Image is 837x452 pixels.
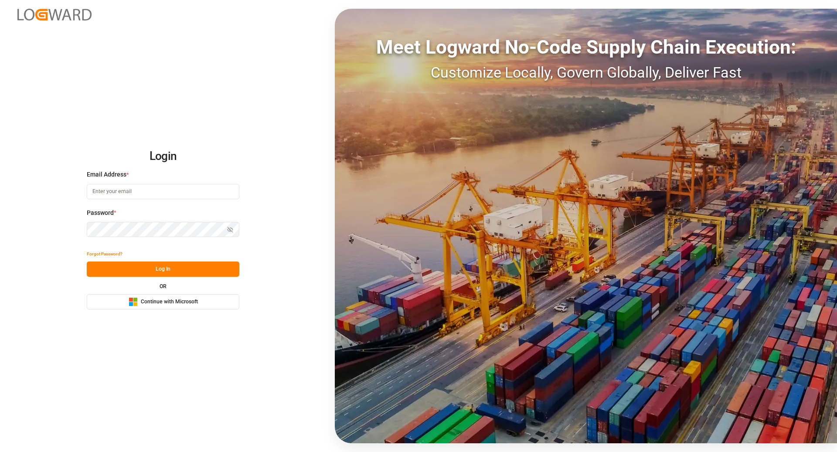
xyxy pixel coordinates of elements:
span: Email Address [87,170,126,179]
input: Enter your email [87,184,239,199]
img: Logward_new_orange.png [17,9,92,20]
div: Customize Locally, Govern Globally, Deliver Fast [335,61,837,84]
button: Forgot Password? [87,246,122,262]
button: Log In [87,262,239,277]
span: Continue with Microsoft [141,298,198,306]
h2: Login [87,143,239,170]
small: OR [160,284,167,289]
div: Meet Logward No-Code Supply Chain Execution: [335,33,837,61]
button: Continue with Microsoft [87,294,239,309]
span: Password [87,208,114,218]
